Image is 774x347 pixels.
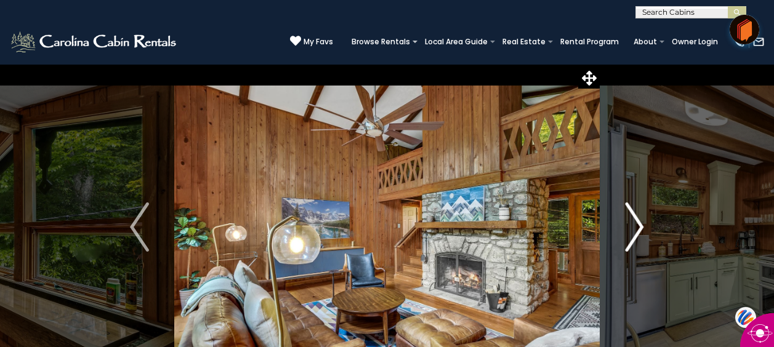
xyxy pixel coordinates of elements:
[304,36,333,47] span: My Favs
[554,33,625,50] a: Rental Program
[419,33,494,50] a: Local Area Guide
[496,33,552,50] a: Real Estate
[627,33,663,50] a: About
[290,35,333,48] a: My Favs
[9,30,180,54] img: White-1-2.png
[130,202,148,252] img: arrow
[345,33,416,50] a: Browse Rentals
[735,306,756,329] img: svg+xml;base64,PHN2ZyB3aWR0aD0iNDQiIGhlaWdodD0iNDQiIHZpZXdCb3g9IjAgMCA0NCA0NCIgZmlsbD0ibm9uZSIgeG...
[625,202,643,252] img: arrow
[666,33,724,50] a: Owner Login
